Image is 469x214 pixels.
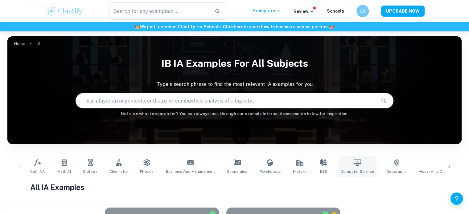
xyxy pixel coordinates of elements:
span: Biology [83,169,97,174]
button: UN [356,5,369,17]
span: Math AI [57,169,71,174]
a: Schools [327,9,344,14]
button: UPGRADE NOW [381,6,425,17]
button: Help and Feedback [450,192,463,205]
span: Economics [227,169,247,174]
span: 🏫 [135,24,140,29]
button: Search [378,95,389,106]
h6: UN [359,8,366,14]
span: Physics [140,169,154,174]
p: Exemplars [253,7,281,14]
input: Search for any exemplars... [109,2,210,20]
a: Home [14,39,25,48]
p: Type a search phrase to find the most relevant IA examples for you [7,81,462,88]
h1: All IA Examples [30,182,439,193]
span: Computer Science [341,169,374,174]
h6: We just launched Clastify for Schools. Click to learn how to become a school partner. [1,23,468,30]
a: here [234,24,243,29]
span: ESS [320,169,327,174]
h6: Not sure what to search for? You can always look through our example Internal Assessments below f... [7,111,462,117]
span: Chemistry [109,169,128,174]
img: Clastify logo [45,5,84,17]
p: IA [36,40,41,47]
p: Review [294,8,315,15]
span: 🏫 [329,24,334,29]
h1: IB IA examples for all subjects [7,54,462,73]
span: Math AA [30,169,45,174]
span: Geography [386,169,406,174]
span: History [293,169,306,174]
input: E.g. player arrangements, enthalpy of combustion, analysis of a big city... [76,92,376,109]
span: Business and Management [166,169,215,174]
span: Psychology [260,169,281,174]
